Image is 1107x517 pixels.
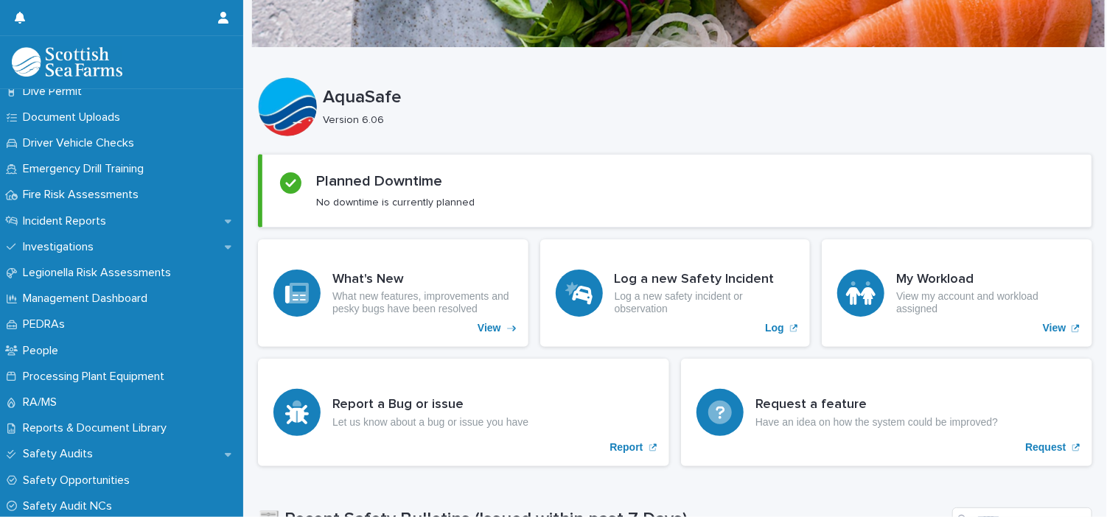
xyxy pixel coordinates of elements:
p: Log a new safety incident or observation [615,290,795,315]
p: Safety Opportunities [17,474,142,488]
a: Report [258,359,669,466]
p: Reports & Document Library [17,421,178,435]
h3: Report a Bug or issue [332,397,528,413]
p: Emergency Drill Training [17,162,156,176]
p: Management Dashboard [17,292,159,306]
p: No downtime is currently planned [316,196,475,209]
p: Investigations [17,240,105,254]
img: bPIBxiqnSb2ggTQWdOVV [12,47,122,77]
p: Report [610,441,643,454]
p: Driver Vehicle Checks [17,136,146,150]
p: RA/MS [17,395,69,409]
p: Dive Permit [17,85,94,99]
p: Log [765,322,784,334]
p: Version 6.06 [323,114,1080,127]
p: Let us know about a bug or issue you have [332,416,528,429]
p: View [1043,322,1066,334]
p: Document Uploads [17,110,132,124]
p: AquaSafe [323,87,1086,108]
h3: What's New [332,272,513,288]
p: Request [1025,441,1066,454]
h3: Request a feature [755,397,998,413]
p: Safety Audits [17,447,105,461]
h3: Log a new Safety Incident [615,272,795,288]
p: PEDRAs [17,317,77,331]
p: Have an idea on how the system could be improved? [755,416,998,429]
a: View [822,239,1092,347]
h3: My Workload [896,272,1077,288]
p: Processing Plant Equipment [17,370,176,384]
h2: Planned Downtime [316,172,442,190]
p: Incident Reports [17,214,118,228]
a: Log [540,239,811,347]
p: People [17,344,70,358]
p: What new features, improvements and pesky bugs have been resolved [332,290,513,315]
p: View [478,322,501,334]
a: View [258,239,528,347]
p: Fire Risk Assessments [17,188,150,202]
p: Legionella Risk Assessments [17,266,183,280]
a: Request [681,359,1092,466]
p: View my account and workload assigned [896,290,1077,315]
p: Safety Audit NCs [17,499,124,513]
